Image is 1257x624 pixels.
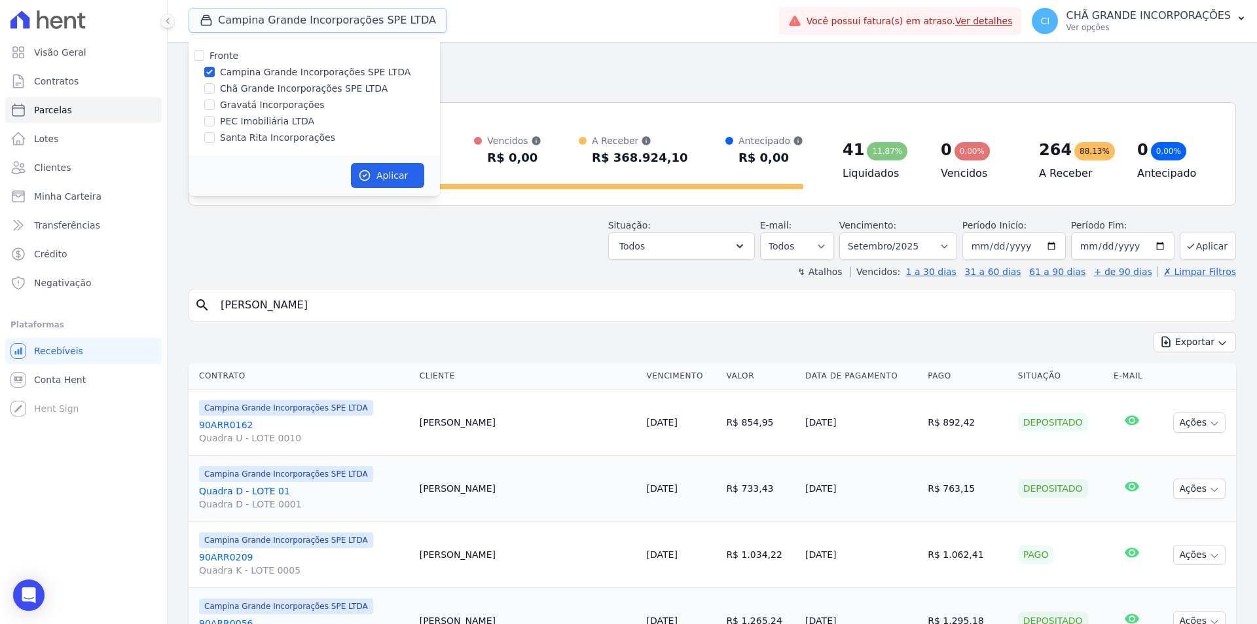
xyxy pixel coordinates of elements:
span: CI [1041,16,1050,26]
a: Visão Geral [5,39,162,65]
th: Situação [1013,363,1108,390]
a: 1 a 30 dias [906,266,956,277]
td: [DATE] [800,522,922,588]
span: Transferências [34,219,100,232]
th: E-mail [1108,363,1156,390]
label: Período Inicío: [962,220,1027,230]
td: R$ 892,42 [922,390,1012,456]
h4: Vencidos [941,166,1018,181]
label: PEC Imobiliária LTDA [220,115,314,128]
a: Recebíveis [5,338,162,364]
button: Aplicar [1180,232,1236,260]
button: Ações [1173,479,1226,499]
a: Negativação [5,270,162,296]
a: [DATE] [647,549,678,560]
label: Vencidos: [850,266,900,277]
span: Quadra K - LOTE 0005 [199,564,409,577]
span: Minha Carteira [34,190,101,203]
th: Data de Pagamento [800,363,922,390]
a: Clientes [5,155,162,181]
label: Chã Grande Incorporações SPE LTDA [220,82,388,96]
div: Plataformas [10,317,156,333]
span: Contratos [34,75,79,88]
a: ✗ Limpar Filtros [1157,266,1236,277]
label: Santa Rita Incorporações [220,131,335,145]
span: Clientes [34,161,71,174]
span: Campina Grande Incorporações SPE LTDA [199,598,373,614]
td: R$ 1.034,22 [721,522,800,588]
span: Campina Grande Incorporações SPE LTDA [199,466,373,482]
td: [DATE] [800,456,922,522]
button: Campina Grande Incorporações SPE LTDA [189,8,447,33]
span: Conta Hent [34,373,86,386]
label: E-mail: [760,220,792,230]
td: R$ 854,95 [721,390,800,456]
h2: Parcelas [189,52,1236,76]
div: Open Intercom Messenger [13,579,45,611]
td: [PERSON_NAME] [414,456,642,522]
button: Aplicar [351,163,424,188]
label: Período Fim: [1071,219,1175,232]
label: Campina Grande Incorporações SPE LTDA [220,65,410,79]
div: Depositado [1018,413,1088,431]
label: Vencimento: [839,220,896,230]
a: Ver detalhes [955,16,1013,26]
span: Todos [619,238,645,254]
span: Quadra D - LOTE 0001 [199,498,409,511]
span: Você possui fatura(s) em atraso. [807,14,1013,28]
div: Vencidos [487,134,541,147]
label: ↯ Atalhos [797,266,842,277]
a: Quadra D - LOTE 01Quadra D - LOTE 0001 [199,485,409,511]
button: Todos [608,232,755,260]
a: [DATE] [647,417,678,428]
th: Pago [922,363,1012,390]
span: Visão Geral [34,46,86,59]
th: Contrato [189,363,414,390]
a: Minha Carteira [5,183,162,210]
button: Ações [1173,545,1226,565]
span: Crédito [34,248,67,261]
th: Valor [721,363,800,390]
div: Pago [1018,545,1054,564]
p: Ver opções [1066,22,1231,33]
a: 90ARR0209Quadra K - LOTE 0005 [199,551,409,577]
p: CHÃ GRANDE INCORPORAÇÕES [1066,9,1231,22]
td: R$ 733,43 [721,456,800,522]
div: 88,13% [1074,142,1115,160]
button: Ações [1173,413,1226,433]
div: Antecipado [738,134,803,147]
span: Campina Grande Incorporações SPE LTDA [199,532,373,548]
h4: Liquidados [843,166,920,181]
th: Vencimento [642,363,721,390]
div: R$ 0,00 [487,147,541,168]
a: [DATE] [647,483,678,494]
span: Recebíveis [34,344,83,358]
h4: A Receber [1039,166,1116,181]
td: [PERSON_NAME] [414,390,642,456]
td: [PERSON_NAME] [414,522,642,588]
a: Lotes [5,126,162,152]
span: Lotes [34,132,59,145]
input: Buscar por nome do lote ou do cliente [213,292,1230,318]
span: Negativação [34,276,92,289]
div: 0,00% [955,142,990,160]
div: 0 [941,139,952,160]
div: 11,87% [867,142,907,160]
div: R$ 0,00 [738,147,803,168]
div: 0 [1137,139,1148,160]
span: Quadra U - LOTE 0010 [199,431,409,445]
div: Depositado [1018,479,1088,498]
label: Fronte [209,50,238,61]
i: search [194,297,210,313]
a: 61 a 90 dias [1029,266,1085,277]
a: Crédito [5,241,162,267]
label: Gravatá Incorporações [220,98,325,112]
a: Parcelas [5,97,162,123]
a: 90ARR0162Quadra U - LOTE 0010 [199,418,409,445]
span: Parcelas [34,103,72,117]
a: Conta Hent [5,367,162,393]
a: + de 90 dias [1094,266,1152,277]
div: 0,00% [1151,142,1186,160]
th: Cliente [414,363,642,390]
h4: Antecipado [1137,166,1214,181]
